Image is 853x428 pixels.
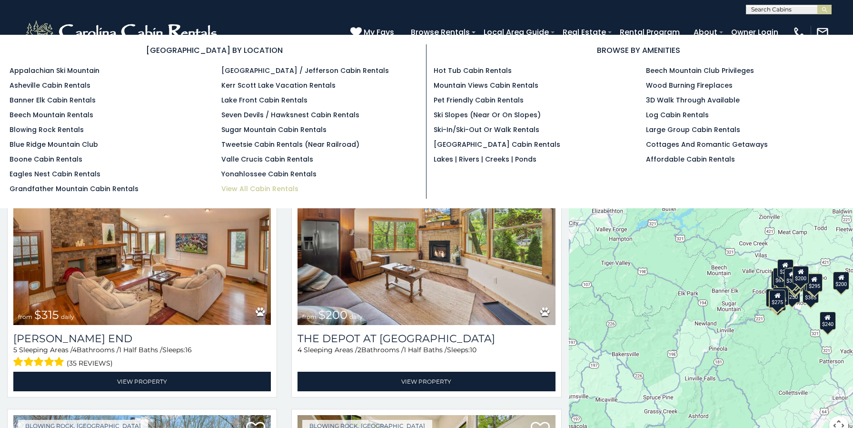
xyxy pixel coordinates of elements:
a: Beech Mountain Rentals [10,110,93,120]
a: Large Group Cabin Rentals [646,125,740,134]
a: Kerr Scott Lake Vacation Rentals [221,81,336,90]
img: Moss End [13,152,271,325]
a: Cottages and Romantic Getaways [646,140,768,149]
div: $165 [766,289,783,307]
h3: BROWSE BY AMENITIES [434,44,843,56]
a: Lakes | Rivers | Creeks | Ponds [434,154,536,164]
h3: [GEOGRAPHIC_DATA] BY LOCATION [10,44,419,56]
span: 2 [357,346,361,354]
span: from [18,313,32,320]
a: Log Cabin Rentals [646,110,709,120]
a: Grandfather Mountain Cabin Rentals [10,184,139,194]
a: 3D Walk Through Available [646,95,740,105]
h3: The Depot at Fox Den [298,332,555,345]
a: Appalachian Ski Mountain [10,66,99,75]
a: [GEOGRAPHIC_DATA] Cabin Rentals [434,140,560,149]
a: Seven Devils / Hawksnest Cabin Rentals [221,110,359,120]
a: Browse Rentals [406,24,475,41]
a: Blowing Rock Rentals [10,125,84,134]
a: Lake Front Cabin Rentals [221,95,307,105]
span: (35 reviews) [67,357,113,369]
a: View Property [298,372,555,391]
a: Moss End from $315 daily [13,152,271,325]
div: $315 [771,271,787,289]
span: 4 [72,346,77,354]
a: Pet Friendly Cabin Rentals [434,95,524,105]
span: 10 [470,346,476,354]
div: $205 [774,277,790,296]
span: 1 Half Baths / [119,346,162,354]
a: The Depot at [GEOGRAPHIC_DATA] [298,332,555,345]
a: Blue Ridge Mountain Club [10,140,98,149]
a: Valle Crucis Cabin Rentals [221,154,313,164]
div: $315 [784,268,800,286]
a: Boone Cabin Rentals [10,154,82,164]
a: View All Cabin Rentals [221,184,298,194]
a: Mountain Views Cabin Rentals [434,81,538,90]
a: Ski-in/Ski-Out or Walk Rentals [434,125,539,134]
span: 4 [298,346,302,354]
span: 1 Half Baths / [404,346,447,354]
a: Wood Burning Fireplaces [646,81,733,90]
a: Ski Slopes (Near or On Slopes) [434,110,541,120]
div: $675 [773,268,789,286]
a: Asheville Cabin Rentals [10,81,90,90]
a: My Favs [350,26,397,39]
a: Eagles Nest Cabin Rentals [10,169,100,179]
div: $175 [773,287,789,306]
span: 5 [13,346,17,354]
div: $200 [833,272,849,290]
div: $240 [820,312,836,330]
div: Sleeping Areas / Bathrooms / Sleeps: [298,345,555,369]
span: My Favs [364,26,394,38]
div: $275 [770,290,786,308]
img: The Depot at Fox Den [298,152,555,325]
h3: Moss End [13,332,271,345]
a: Banner Elk Cabin Rentals [10,95,96,105]
a: Tweetsie Cabin Rentals (Near Railroad) [221,140,359,149]
a: Hot Tub Cabin Rentals [434,66,512,75]
div: $365 [803,285,819,303]
a: The Depot at Fox Den from $200 daily [298,152,555,325]
span: $200 [318,308,347,322]
span: daily [349,313,363,320]
a: Owner Login [726,24,783,41]
a: Real Estate [558,24,611,41]
img: phone-regular-white.png [793,26,806,39]
span: $315 [34,308,59,322]
div: Sleeping Areas / Bathrooms / Sleeps: [13,345,271,369]
span: 16 [185,346,192,354]
a: [PERSON_NAME] End [13,332,271,345]
img: mail-regular-white.png [816,26,829,39]
a: About [689,24,722,41]
a: Local Area Guide [479,24,554,41]
a: Rental Program [615,24,684,41]
a: View Property [13,372,271,391]
span: from [302,313,317,320]
div: $250 [784,285,800,303]
a: Sugar Mountain Cabin Rentals [221,125,327,134]
div: $295 [806,274,823,292]
a: Yonahlossee Cabin Rentals [221,169,317,179]
span: daily [61,313,74,320]
div: $200 [777,259,793,277]
a: Affordable Cabin Rentals [646,154,735,164]
a: Beech Mountain Club Privileges [646,66,754,75]
a: [GEOGRAPHIC_DATA] / Jefferson Cabin Rentals [221,66,389,75]
img: White-1-2.png [24,18,221,47]
div: $200 [793,266,809,284]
